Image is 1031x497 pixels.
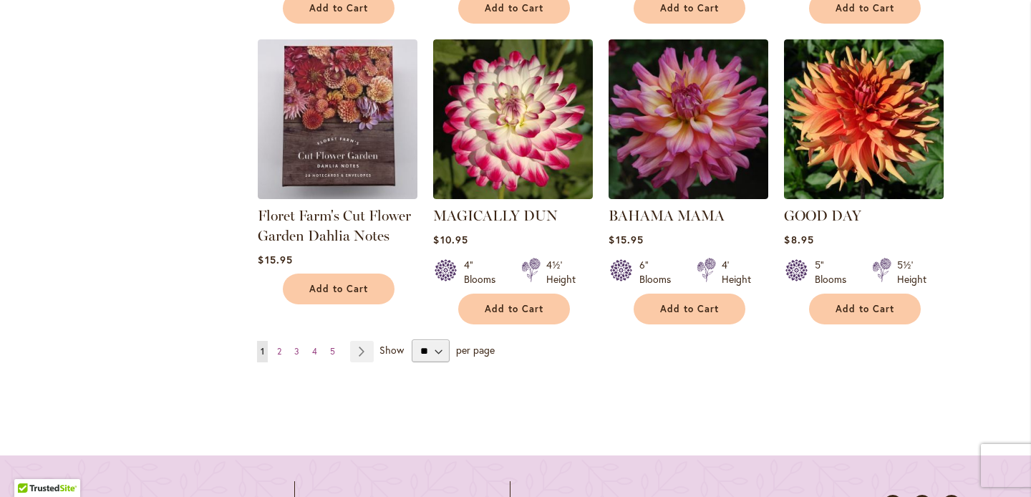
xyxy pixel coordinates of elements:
span: Add to Cart [836,2,894,14]
span: per page [456,343,495,357]
a: MAGICALLY DUN [433,207,558,224]
a: Floret Farm's Cut Flower Garden Dahlia Notes - FRONT [258,188,417,202]
a: 3 [291,341,303,362]
button: Add to Cart [634,294,745,324]
button: Add to Cart [809,294,921,324]
span: Add to Cart [660,2,719,14]
button: Add to Cart [283,274,395,304]
span: Add to Cart [485,303,543,315]
span: Add to Cart [836,303,894,315]
a: Bahama Mama [609,188,768,202]
a: GOOD DAY [784,207,861,224]
span: $15.95 [258,253,292,266]
button: Add to Cart [458,294,570,324]
span: 3 [294,346,299,357]
span: 1 [261,346,264,357]
span: Show [379,343,404,357]
div: 4½' Height [546,258,576,286]
img: GOOD DAY [784,39,944,199]
span: Add to Cart [309,283,368,295]
span: $15.95 [609,233,643,246]
img: Floret Farm's Cut Flower Garden Dahlia Notes - FRONT [258,39,417,199]
span: Add to Cart [309,2,368,14]
a: 4 [309,341,321,362]
div: 5" Blooms [815,258,855,286]
a: Floret Farm's Cut Flower Garden Dahlia Notes [258,207,411,244]
span: $10.95 [433,233,468,246]
span: 5 [330,346,335,357]
img: Bahama Mama [609,39,768,199]
span: 2 [277,346,281,357]
div: 4' Height [722,258,751,286]
div: 6" Blooms [639,258,679,286]
a: 2 [274,341,285,362]
span: 4 [312,346,317,357]
img: MAGICALLY DUN [433,39,593,199]
div: 5½' Height [897,258,926,286]
a: 5 [326,341,339,362]
a: BAHAMA MAMA [609,207,725,224]
div: 4" Blooms [464,258,504,286]
span: Add to Cart [660,303,719,315]
iframe: Launch Accessibility Center [11,446,51,486]
a: MAGICALLY DUN [433,188,593,202]
a: GOOD DAY [784,188,944,202]
span: $8.95 [784,233,813,246]
span: Add to Cart [485,2,543,14]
